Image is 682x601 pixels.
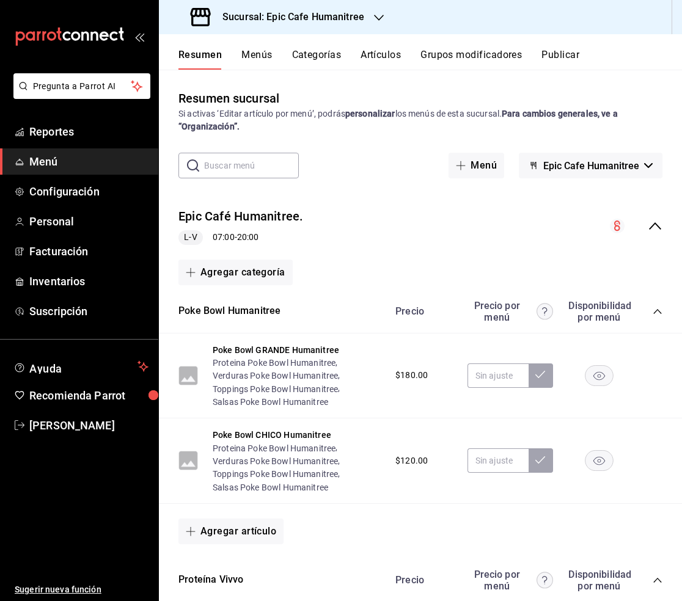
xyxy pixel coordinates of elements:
button: Proteína Vivvo [178,573,243,587]
div: navigation tabs [178,49,682,70]
button: open_drawer_menu [134,32,144,42]
button: Agregar artículo [178,519,284,544]
button: Toppings Poke Bowl Humanitree [213,468,338,480]
button: Menús [241,49,272,70]
span: Recomienda Parrot [29,387,148,404]
button: Poke Bowl GRANDE Humanitree [213,344,339,356]
h3: Sucursal: Epic Cafe Humanitree [213,10,364,24]
span: Personal [29,213,148,230]
div: collapse-menu-row [159,198,682,255]
div: 07:00 - 20:00 [178,230,304,245]
span: Pregunta a Parrot AI [33,80,131,93]
strong: personalizar [345,109,395,118]
button: Grupos modificadores [420,49,522,70]
span: $180.00 [395,369,428,382]
div: Disponibilidad por menú [568,300,629,323]
button: Publicar [541,49,579,70]
a: Pregunta a Parrot AI [9,89,150,101]
button: Menú [449,153,504,178]
div: , , , [213,356,383,408]
button: Resumen [178,49,222,70]
button: collapse-category-row [653,307,662,316]
button: Toppings Poke Bowl Humanitree [213,383,338,395]
input: Sin ajuste [468,448,529,473]
span: Sugerir nueva función [15,583,148,596]
button: Proteina Poke Bowl Humanitree [213,357,335,369]
button: Salsas Poke Bowl Humanitree [213,481,328,494]
button: Pregunta a Parrot AI [13,73,150,99]
span: $120.00 [395,454,428,467]
div: Precio por menú [468,569,553,592]
span: Menú [29,153,148,170]
button: Poke Bowl Humanitree [178,304,280,318]
button: Categorías [292,49,342,70]
div: Resumen sucursal [178,89,279,107]
div: , , , [213,441,383,493]
span: L-V [179,231,202,244]
button: Proteina Poke Bowl Humanitree [213,442,335,454]
input: Buscar menú [204,153,299,178]
strong: Para cambios generales, ve a “Organización”. [178,109,618,131]
div: Si activas ‘Editar artículo por menú’, podrás los menús de esta sucursal. [178,107,662,133]
button: Artículos [361,49,401,70]
button: Epic Café Humanitree. [178,208,304,225]
input: Sin ajuste [468,363,529,388]
span: Facturación [29,243,148,260]
span: [PERSON_NAME] [29,417,148,434]
button: Salsas Poke Bowl Humanitree [213,396,328,408]
button: Poke Bowl CHICO Humanitree [213,429,331,441]
div: Precio por menú [468,300,553,323]
span: Reportes [29,123,148,140]
span: Inventarios [29,273,148,290]
button: Verduras Poke Bowl Humanitree [213,370,338,382]
button: collapse-category-row [653,575,662,585]
button: Verduras Poke Bowl Humanitree [213,455,338,467]
span: Ayuda [29,359,133,374]
div: Disponibilidad por menú [568,569,629,592]
button: Epic Cafe Humanitree [519,153,662,178]
div: Precio [383,574,461,586]
button: Agregar categoría [178,260,293,285]
div: Precio [383,305,461,317]
span: Epic Cafe Humanitree [543,160,639,172]
span: Configuración [29,183,148,200]
span: Suscripción [29,303,148,319]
